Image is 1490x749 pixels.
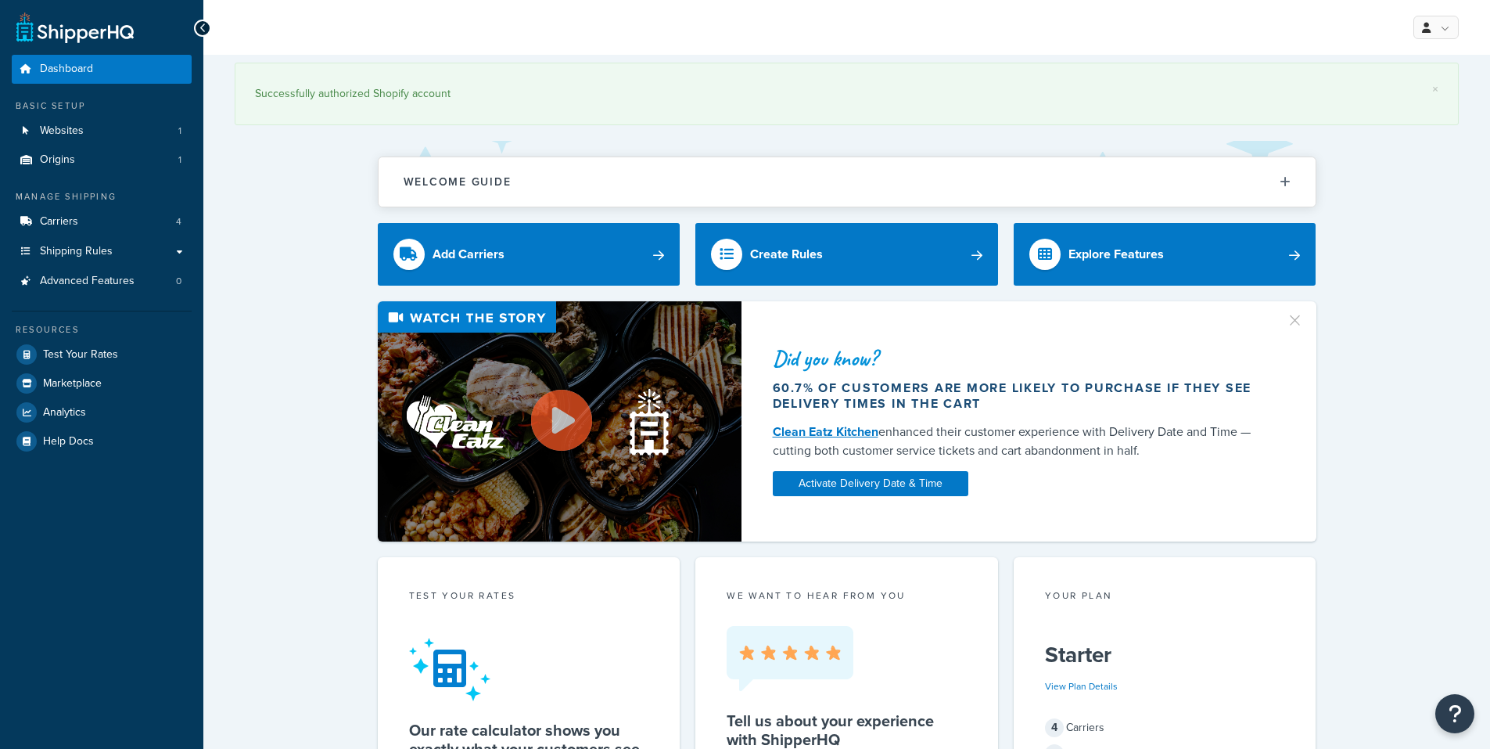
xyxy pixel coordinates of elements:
div: 60.7% of customers are more likely to purchase if they see delivery times in the cart [773,380,1267,412]
a: Websites1 [12,117,192,146]
div: Successfully authorized Shopify account [255,83,1438,105]
button: Welcome Guide [379,157,1316,207]
a: Marketplace [12,369,192,398]
a: Test Your Rates [12,340,192,369]
a: Dashboard [12,55,192,84]
span: Websites [40,124,84,138]
li: Origins [12,146,192,175]
span: 4 [176,215,181,229]
button: Open Resource Center [1435,694,1474,733]
a: Analytics [12,398,192,427]
a: Shipping Rules [12,237,192,266]
a: × [1432,83,1438,95]
h5: Tell us about your experience with ShipperHQ [727,711,967,749]
a: Advanced Features0 [12,267,192,296]
a: Origins1 [12,146,192,175]
span: 1 [178,124,181,138]
div: Resources [12,323,192,337]
a: View Plan Details [1045,679,1118,693]
a: Add Carriers [378,223,680,286]
span: Marketplace [43,377,102,391]
div: enhanced their customer experience with Delivery Date and Time — cutting both customer service ti... [773,423,1267,460]
li: Carriers [12,207,192,236]
a: Explore Features [1014,223,1316,286]
span: Test Your Rates [43,348,118,362]
li: Websites [12,117,192,146]
h2: Welcome Guide [404,176,512,188]
span: 1 [178,153,181,167]
span: Advanced Features [40,275,135,288]
div: Test your rates [409,589,649,607]
span: 0 [176,275,181,288]
span: Shipping Rules [40,245,113,258]
li: Advanced Features [12,267,192,296]
span: Carriers [40,215,78,229]
a: Activate Delivery Date & Time [773,471,968,496]
a: Help Docs [12,427,192,456]
div: Your Plan [1045,589,1285,607]
h5: Starter [1045,643,1285,668]
div: Did you know? [773,347,1267,369]
a: Clean Eatz Kitchen [773,423,878,441]
img: Video thumbnail [378,301,741,542]
a: Create Rules [695,223,998,286]
div: Manage Shipping [12,190,192,203]
div: Carriers [1045,717,1285,739]
div: Basic Setup [12,99,192,113]
span: Help Docs [43,435,94,448]
div: Create Rules [750,243,823,265]
a: Carriers4 [12,207,192,236]
span: Origins [40,153,75,167]
span: 4 [1045,718,1064,737]
p: we want to hear from you [727,589,967,603]
span: Analytics [43,406,86,420]
div: Explore Features [1068,243,1164,265]
div: Add Carriers [433,243,504,265]
span: Dashboard [40,63,93,76]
